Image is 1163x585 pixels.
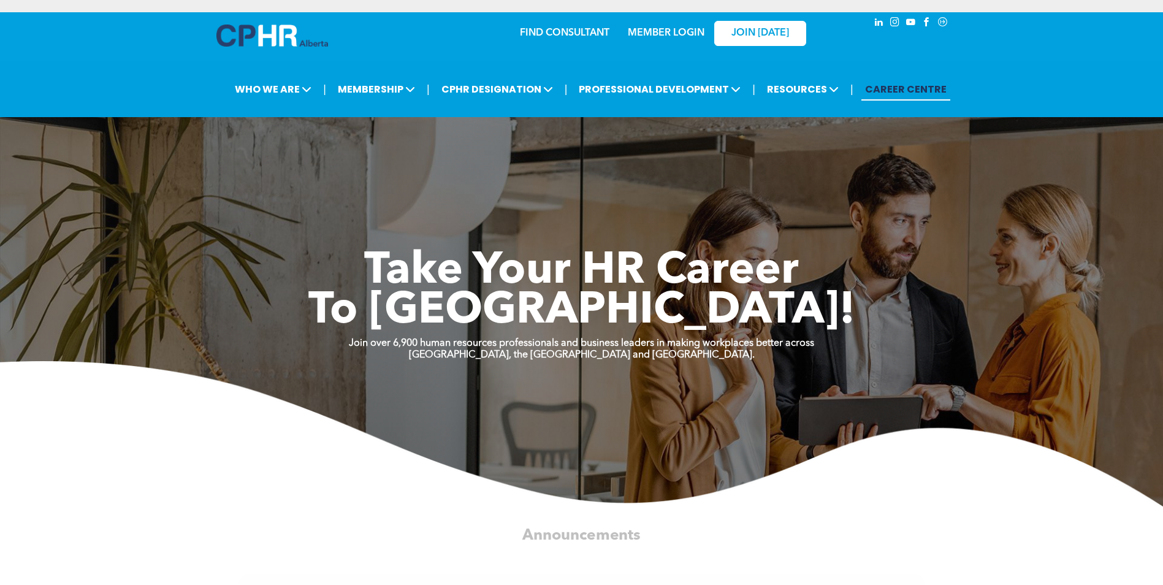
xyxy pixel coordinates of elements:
a: facebook [920,15,934,32]
a: FIND CONSULTANT [520,28,609,38]
a: youtube [904,15,918,32]
li: | [323,77,326,102]
span: JOIN [DATE] [731,28,789,39]
img: A blue and white logo for cp alberta [216,25,328,47]
a: instagram [888,15,902,32]
span: RESOURCES [763,78,842,101]
a: JOIN [DATE] [714,21,806,46]
span: WHO WE ARE [231,78,315,101]
span: Announcements [522,528,640,543]
li: | [850,77,853,102]
strong: Join over 6,900 human resources professionals and business leaders in making workplaces better ac... [349,338,814,348]
li: | [752,77,755,102]
span: CPHR DESIGNATION [438,78,557,101]
a: linkedin [872,15,886,32]
a: MEMBER LOGIN [628,28,704,38]
span: PROFESSIONAL DEVELOPMENT [575,78,744,101]
span: MEMBERSHIP [334,78,419,101]
strong: [GEOGRAPHIC_DATA], the [GEOGRAPHIC_DATA] and [GEOGRAPHIC_DATA]. [409,350,755,360]
li: | [427,77,430,102]
a: CAREER CENTRE [861,78,950,101]
span: Take Your HR Career [364,250,799,294]
span: To [GEOGRAPHIC_DATA]! [308,289,855,334]
a: Social network [936,15,950,32]
li: | [565,77,568,102]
